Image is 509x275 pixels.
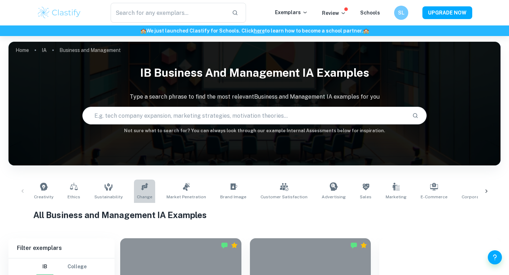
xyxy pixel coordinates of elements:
input: E.g. tech company expansion, marketing strategies, motivation theories... [83,106,406,125]
p: Review [322,9,346,17]
div: Premium [360,242,367,249]
h6: SL [397,9,405,17]
a: here [254,28,265,34]
button: UPGRADE NOW [422,6,472,19]
span: 🏫 [140,28,146,34]
a: IA [42,45,47,55]
img: Marked [221,242,228,249]
button: SL [394,6,408,20]
p: Type a search phrase to find the most relevant Business and Management IA examples for you [8,93,501,101]
button: Search [409,110,421,122]
span: E-commerce [421,194,447,200]
a: Schools [360,10,380,16]
span: Sustainability [94,194,123,200]
h6: Not sure what to search for? You can always look through our example Internal Assessments below f... [8,127,501,134]
span: Customer Satisfaction [261,194,308,200]
span: 🏫 [363,28,369,34]
h6: Filter exemplars [8,238,115,258]
img: Clastify logo [37,6,82,20]
input: Search for any exemplars... [111,3,226,23]
h1: IB Business and Management IA examples [8,62,501,84]
span: Ethics [68,194,80,200]
div: Premium [231,242,238,249]
img: Marked [350,242,357,249]
span: Creativity [34,194,53,200]
h6: We just launched Clastify for Schools. Click to learn how to become a school partner. [1,27,508,35]
span: Change [137,194,152,200]
p: Exemplars [275,8,308,16]
span: Brand Image [220,194,246,200]
span: Corporate Profitability [462,194,509,200]
span: Advertising [322,194,346,200]
span: Market Penetration [166,194,206,200]
span: Sales [360,194,371,200]
span: Marketing [386,194,406,200]
a: Home [16,45,29,55]
h1: All Business and Management IA Examples [33,209,476,221]
p: Business and Management [59,46,121,54]
button: Help and Feedback [488,250,502,264]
